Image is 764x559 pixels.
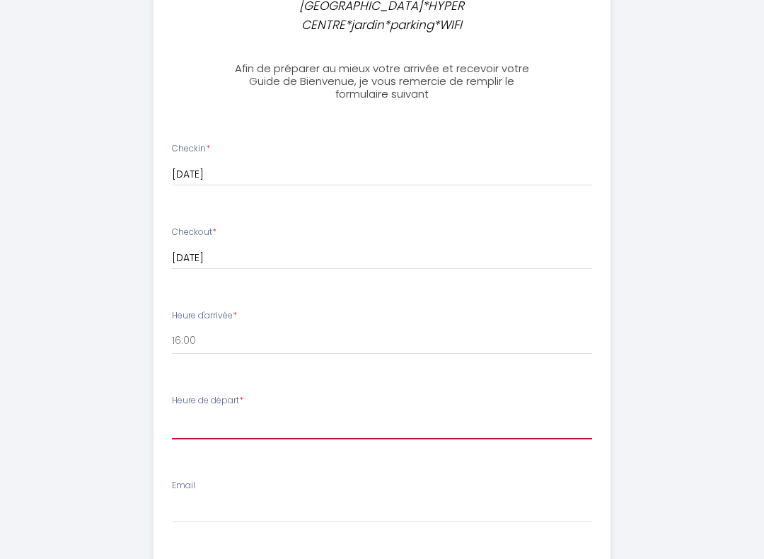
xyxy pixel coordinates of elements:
label: Checkin [172,143,210,156]
label: Email [172,480,195,493]
label: Checkout [172,226,216,240]
h3: Afin de préparer au mieux votre arrivée et recevoir votre Guide de Bienvenue, je vous remercie de... [233,63,531,101]
label: Heure d'arrivée [172,310,237,323]
label: Heure de départ [172,395,243,408]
